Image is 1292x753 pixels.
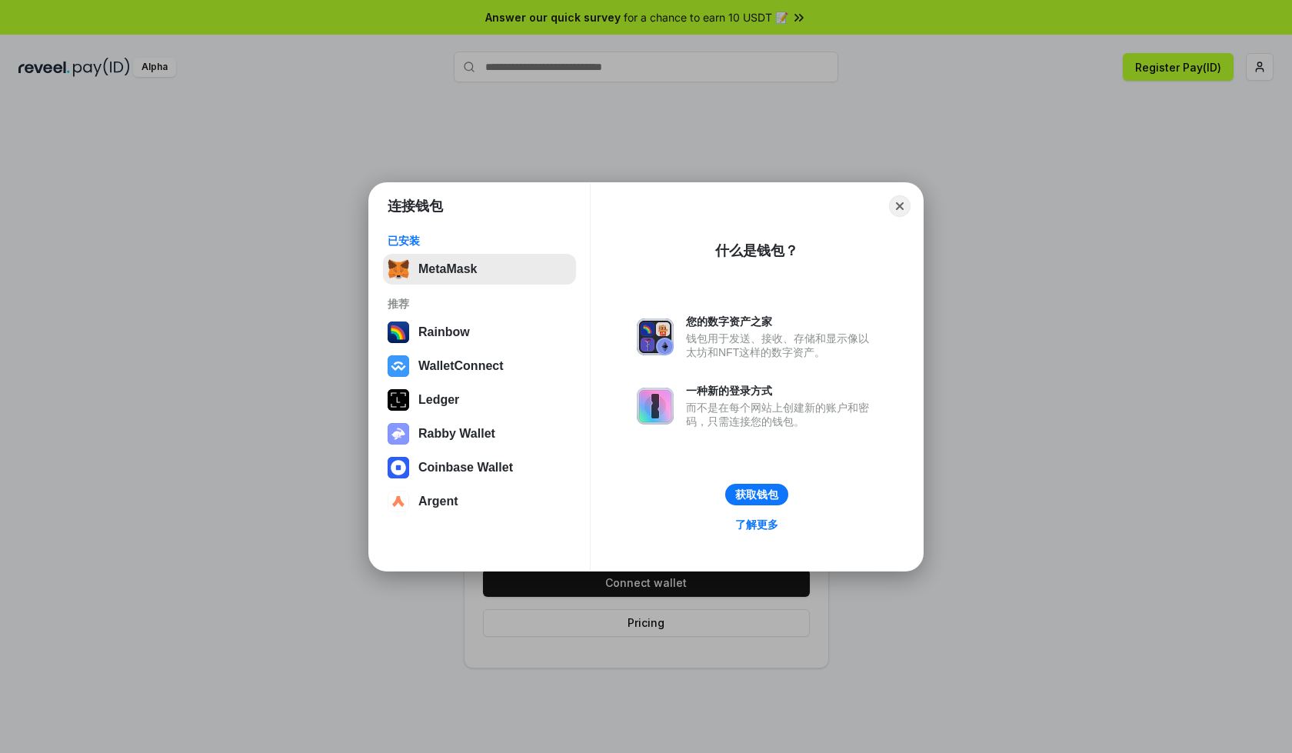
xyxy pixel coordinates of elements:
[686,315,877,328] div: 您的数字资产之家
[388,197,443,215] h1: 连接钱包
[889,195,911,217] button: Close
[726,515,788,535] a: 了解更多
[388,297,571,311] div: 推荐
[388,457,409,478] img: svg+xml,%3Csvg%20width%3D%2228%22%20height%3D%2228%22%20viewBox%3D%220%200%2028%2028%22%20fill%3D...
[388,423,409,445] img: svg+xml,%3Csvg%20xmlns%3D%22http%3A%2F%2Fwww.w3.org%2F2000%2Fsvg%22%20fill%3D%22none%22%20viewBox...
[383,452,576,483] button: Coinbase Wallet
[418,427,495,441] div: Rabby Wallet
[383,418,576,449] button: Rabby Wallet
[418,461,513,475] div: Coinbase Wallet
[383,317,576,348] button: Rainbow
[637,318,674,355] img: svg+xml,%3Csvg%20xmlns%3D%22http%3A%2F%2Fwww.w3.org%2F2000%2Fsvg%22%20fill%3D%22none%22%20viewBox...
[418,495,458,508] div: Argent
[388,322,409,343] img: svg+xml,%3Csvg%20width%3D%22120%22%20height%3D%22120%22%20viewBox%3D%220%200%20120%20120%22%20fil...
[715,242,798,260] div: 什么是钱包？
[383,385,576,415] button: Ledger
[725,484,788,505] button: 获取钱包
[383,486,576,517] button: Argent
[418,325,470,339] div: Rainbow
[388,491,409,512] img: svg+xml,%3Csvg%20width%3D%2228%22%20height%3D%2228%22%20viewBox%3D%220%200%2028%2028%22%20fill%3D...
[735,488,778,501] div: 获取钱包
[383,254,576,285] button: MetaMask
[388,234,571,248] div: 已安装
[418,393,459,407] div: Ledger
[418,262,477,276] div: MetaMask
[388,389,409,411] img: svg+xml,%3Csvg%20xmlns%3D%22http%3A%2F%2Fwww.w3.org%2F2000%2Fsvg%22%20width%3D%2228%22%20height%3...
[383,351,576,381] button: WalletConnect
[686,401,877,428] div: 而不是在每个网站上创建新的账户和密码，只需连接您的钱包。
[686,332,877,359] div: 钱包用于发送、接收、存储和显示像以太坊和NFT这样的数字资产。
[637,388,674,425] img: svg+xml,%3Csvg%20xmlns%3D%22http%3A%2F%2Fwww.w3.org%2F2000%2Fsvg%22%20fill%3D%22none%22%20viewBox...
[735,518,778,531] div: 了解更多
[418,359,504,373] div: WalletConnect
[686,384,877,398] div: 一种新的登录方式
[388,258,409,280] img: svg+xml,%3Csvg%20fill%3D%22none%22%20height%3D%2233%22%20viewBox%3D%220%200%2035%2033%22%20width%...
[388,355,409,377] img: svg+xml,%3Csvg%20width%3D%2228%22%20height%3D%2228%22%20viewBox%3D%220%200%2028%2028%22%20fill%3D...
